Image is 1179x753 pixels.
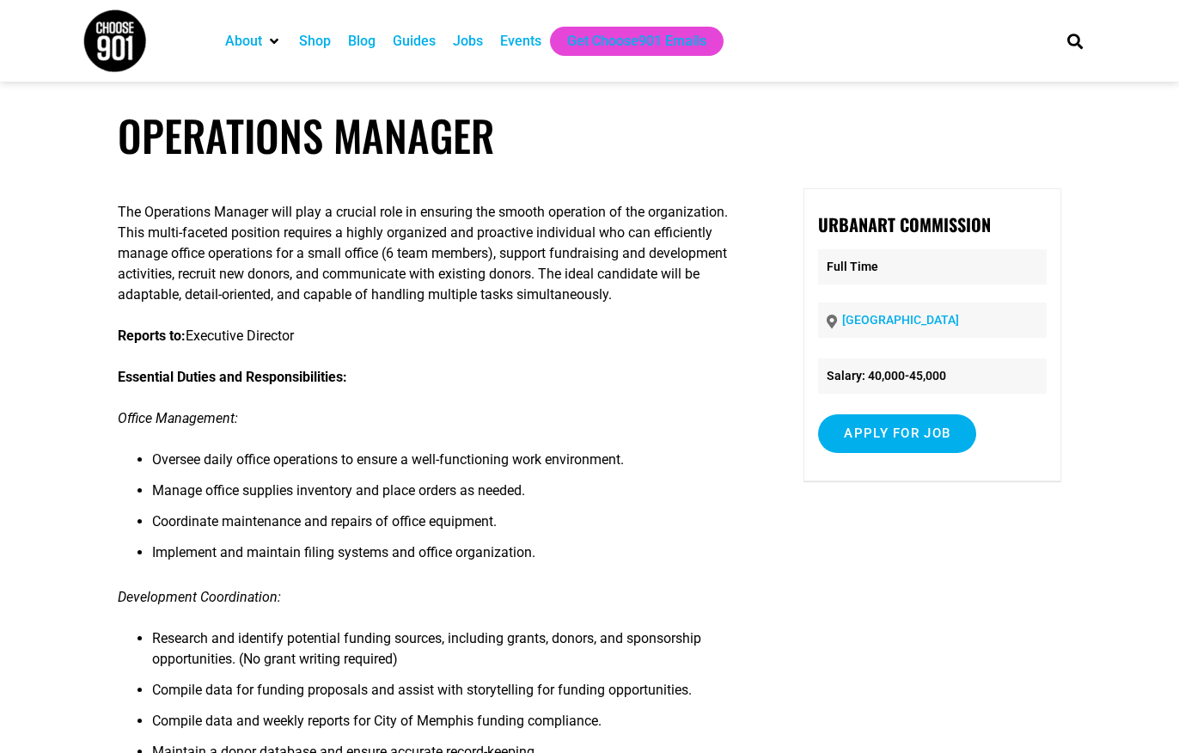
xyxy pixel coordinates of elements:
[842,313,959,327] a: [GEOGRAPHIC_DATA]
[118,410,238,426] em: Office Management:
[118,589,281,605] em: Development Coordination:
[818,249,1046,285] p: Full Time
[118,110,1061,161] h1: Operations Manager
[118,328,186,344] strong: Reports to:
[152,481,756,511] li: Manage office supplies inventory and place orders as needed.
[152,711,756,742] li: Compile data and weekly reports for City of Memphis funding compliance.
[217,27,290,56] div: About
[393,31,436,52] a: Guides
[818,211,991,237] strong: UrbanArt Commission
[818,414,976,453] input: Apply for job
[152,680,756,711] li: Compile data for funding proposals and assist with storytelling for funding opportunities.
[152,450,756,481] li: Oversee daily office operations to ensure a well-functioning work environment.
[567,31,706,52] a: Get Choose901 Emails
[152,628,756,680] li: Research and identify potential funding sources, including grants, donors, and sponsorship opport...
[217,27,1038,56] nav: Main nav
[500,31,541,52] a: Events
[299,31,331,52] a: Shop
[348,31,376,52] a: Blog
[453,31,483,52] a: Jobs
[818,358,1046,394] li: Salary: 40,000-45,000
[225,31,262,52] a: About
[152,511,756,542] li: Coordinate maintenance and repairs of office equipment.
[118,326,756,346] p: Executive Director
[118,202,756,305] p: The Operations Manager will play a crucial role in ensuring the smooth operation of the organizat...
[118,369,347,385] strong: Essential Duties and Responsibilities:
[152,542,756,573] li: Implement and maintain filing systems and office organization.
[1061,27,1090,55] div: Search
